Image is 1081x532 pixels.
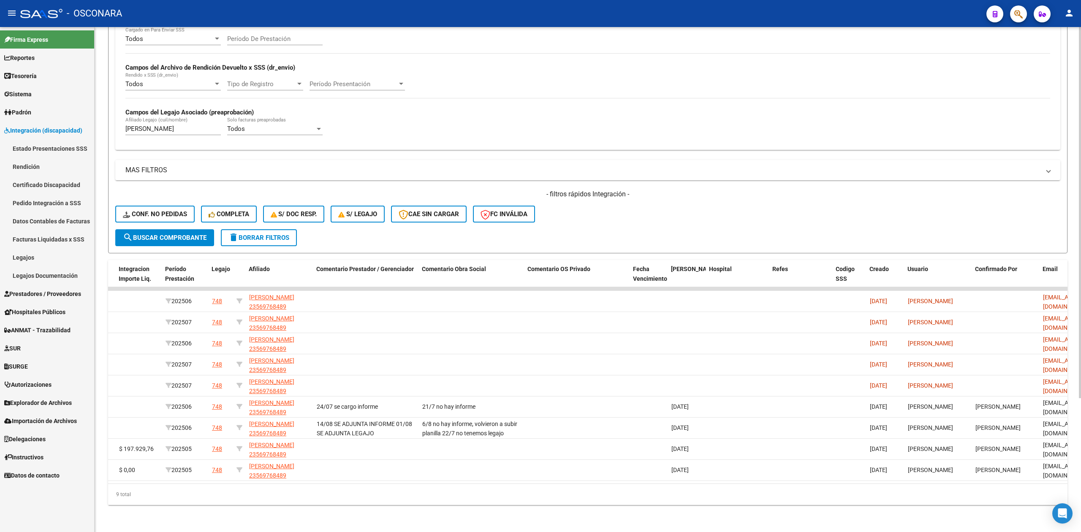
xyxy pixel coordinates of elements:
[4,307,65,317] span: Hospitales Públicos
[249,294,294,310] span: [PERSON_NAME] 23569768489
[166,424,192,431] span: 202506
[668,260,706,297] datatable-header-cell: Fecha Confimado
[249,336,294,353] span: [PERSON_NAME] 23569768489
[317,403,378,410] span: 24/07 se cargo informe
[7,8,17,18] mat-icon: menu
[870,340,887,347] span: [DATE]
[904,260,972,297] datatable-header-cell: Usuario
[671,403,689,410] span: [DATE]
[4,416,77,426] span: Importación de Archivos
[119,445,154,452] span: $ 197.929,76
[166,467,192,473] span: 202505
[870,403,887,410] span: [DATE]
[212,423,222,433] div: 748
[907,266,928,272] span: Usuario
[212,339,222,348] div: 748
[706,260,769,297] datatable-header-cell: Hospital
[836,266,855,282] span: Codigo SSS
[212,296,222,306] div: 748
[166,361,192,368] span: 202507
[166,403,192,410] span: 202506
[166,298,192,304] span: 202506
[67,4,122,23] span: - OSCONARA
[391,206,467,223] button: CAE SIN CARGAR
[166,340,192,347] span: 202506
[671,424,689,431] span: [DATE]
[4,471,60,480] span: Datos de contacto
[316,266,414,272] span: Comentario Prestador / Gerenciador
[870,298,887,304] span: [DATE]
[115,260,162,297] datatable-header-cell: Integracion Importe Liq.
[115,160,1060,180] mat-expansion-panel-header: MAS FILTROS
[4,126,82,135] span: Integración (discapacidad)
[317,421,412,437] span: 14/08 SE ADJUNTA INFORME 01/08 SE ADJUNTA LEGAJO
[769,260,832,297] datatable-header-cell: Refes
[4,289,81,299] span: Prestadores / Proveedores
[166,319,192,326] span: 202507
[108,484,1067,505] div: 9 total
[908,319,953,326] span: [PERSON_NAME]
[671,467,689,473] span: [DATE]
[1052,503,1073,524] div: Open Intercom Messenger
[249,266,270,272] span: Afiliado
[709,266,732,272] span: Hospital
[115,206,195,223] button: Conf. no pedidas
[212,318,222,327] div: 748
[313,260,418,297] datatable-header-cell: Comentario Prestador / Gerenciador
[4,90,32,99] span: Sistema
[212,444,222,454] div: 748
[228,232,239,242] mat-icon: delete
[166,382,192,389] span: 202507
[481,210,527,218] span: FC Inválida
[633,266,667,282] span: Fecha Vencimiento
[249,357,294,374] span: [PERSON_NAME] 23569768489
[422,421,517,437] span: 6/8 no hay informe, volvieron a subir planilla 22/7 no tenemos legajo
[4,398,72,407] span: Explorador de Archivos
[4,108,31,117] span: Padrón
[870,445,887,452] span: [DATE]
[908,403,953,410] span: [PERSON_NAME]
[162,260,208,297] datatable-header-cell: Período Prestación
[418,260,524,297] datatable-header-cell: Comentario Obra Social
[119,266,151,282] span: Integracion Importe Liq.
[4,344,21,353] span: SUR
[671,266,717,272] span: [PERSON_NAME]
[4,53,35,62] span: Reportes
[473,206,535,223] button: FC Inválida
[975,403,1021,410] span: [PERSON_NAME]
[212,266,230,272] span: Legajo
[125,35,143,43] span: Todos
[263,206,325,223] button: S/ Doc Resp.
[1064,8,1074,18] mat-icon: person
[869,266,889,272] span: Creado
[870,467,887,473] span: [DATE]
[249,421,294,437] span: [PERSON_NAME] 23569768489
[201,206,257,223] button: Completa
[212,381,222,391] div: 748
[165,266,194,282] span: Período Prestación
[4,326,71,335] span: ANMAT - Trazabilidad
[4,380,52,389] span: Autorizaciones
[249,378,294,395] span: [PERSON_NAME] 23569768489
[4,453,43,462] span: Instructivos
[908,382,953,389] span: [PERSON_NAME]
[209,210,249,218] span: Completa
[870,382,887,389] span: [DATE]
[228,234,289,242] span: Borrar Filtros
[123,210,187,218] span: Conf. no pedidas
[527,266,590,272] span: Comentario OS Privado
[908,361,953,368] span: [PERSON_NAME]
[115,190,1060,199] h4: - filtros rápidos Integración -
[249,399,294,416] span: [PERSON_NAME] 23569768489
[772,266,788,272] span: Refes
[249,315,294,331] span: [PERSON_NAME] 23569768489
[870,424,887,431] span: [DATE]
[975,266,1017,272] span: Confirmado Por
[870,361,887,368] span: [DATE]
[119,467,135,473] span: $ 0,00
[271,210,317,218] span: S/ Doc Resp.
[331,206,385,223] button: S/ legajo
[399,210,459,218] span: CAE SIN CARGAR
[166,445,192,452] span: 202505
[212,402,222,412] div: 748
